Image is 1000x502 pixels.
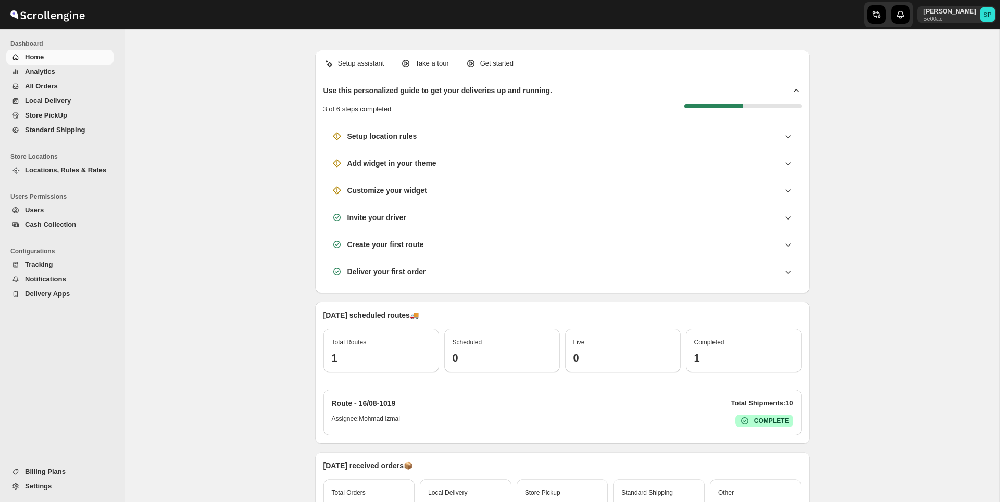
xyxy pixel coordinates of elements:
[754,417,789,424] b: COMPLETE
[323,85,553,96] h2: Use this personalized guide to get your deliveries up and running.
[332,415,400,427] h6: Assignee: Mohmad Izmal
[980,7,995,22] span: Sulakshana Pundle
[415,58,448,69] p: Take a tour
[6,163,114,177] button: Locations, Rules & Rates
[25,126,85,134] span: Standard Shipping
[25,275,66,283] span: Notifications
[10,247,118,255] span: Configurations
[323,460,802,471] p: [DATE] received orders 📦
[10,192,118,201] span: Users Permissions
[6,258,114,272] button: Tracking
[347,131,417,141] h3: Setup location rules
[332,352,431,364] h3: 1
[25,111,67,119] span: Store PickUp
[10,152,118,161] span: Store Locations
[10,40,118,48] span: Dashboard
[25,290,70,298] span: Delivery Apps
[923,16,976,22] p: 5e00ac
[25,221,76,228] span: Cash Collection
[453,339,482,346] span: Scheduled
[621,489,673,496] span: Standard Shipping
[347,266,426,277] h3: Deliver your first order
[480,58,514,69] p: Get started
[6,217,114,232] button: Cash Collection
[6,65,114,79] button: Analytics
[25,82,58,90] span: All Orders
[25,468,66,475] span: Billing Plans
[573,339,585,346] span: Live
[25,166,106,174] span: Locations, Rules & Rates
[25,206,44,214] span: Users
[332,398,396,408] h2: Route - 16/08-1019
[25,482,52,490] span: Settings
[6,50,114,65] button: Home
[453,352,552,364] h3: 0
[6,203,114,217] button: Users
[694,339,724,346] span: Completed
[332,489,366,496] span: Total Orders
[525,489,560,496] span: Store Pickup
[332,339,367,346] span: Total Routes
[25,261,53,268] span: Tracking
[694,352,793,364] h3: 1
[347,212,407,223] h3: Invite your driver
[6,287,114,301] button: Delivery Apps
[6,79,114,94] button: All Orders
[338,58,384,69] p: Setup assistant
[347,158,436,169] h3: Add widget in your theme
[323,104,392,114] p: 3 of 6 steps completed
[8,2,86,28] img: ScrollEngine
[25,97,71,105] span: Local Delivery
[323,310,802,320] p: [DATE] scheduled routes 🚚
[25,68,55,75] span: Analytics
[573,352,672,364] h3: 0
[917,6,996,23] button: User menu
[731,398,793,408] p: Total Shipments: 10
[428,489,467,496] span: Local Delivery
[25,53,44,61] span: Home
[6,465,114,479] button: Billing Plans
[923,7,976,16] p: [PERSON_NAME]
[347,239,424,250] h3: Create your first route
[984,11,992,18] text: SP
[6,272,114,287] button: Notifications
[718,489,734,496] span: Other
[6,479,114,494] button: Settings
[347,185,427,196] h3: Customize your widget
